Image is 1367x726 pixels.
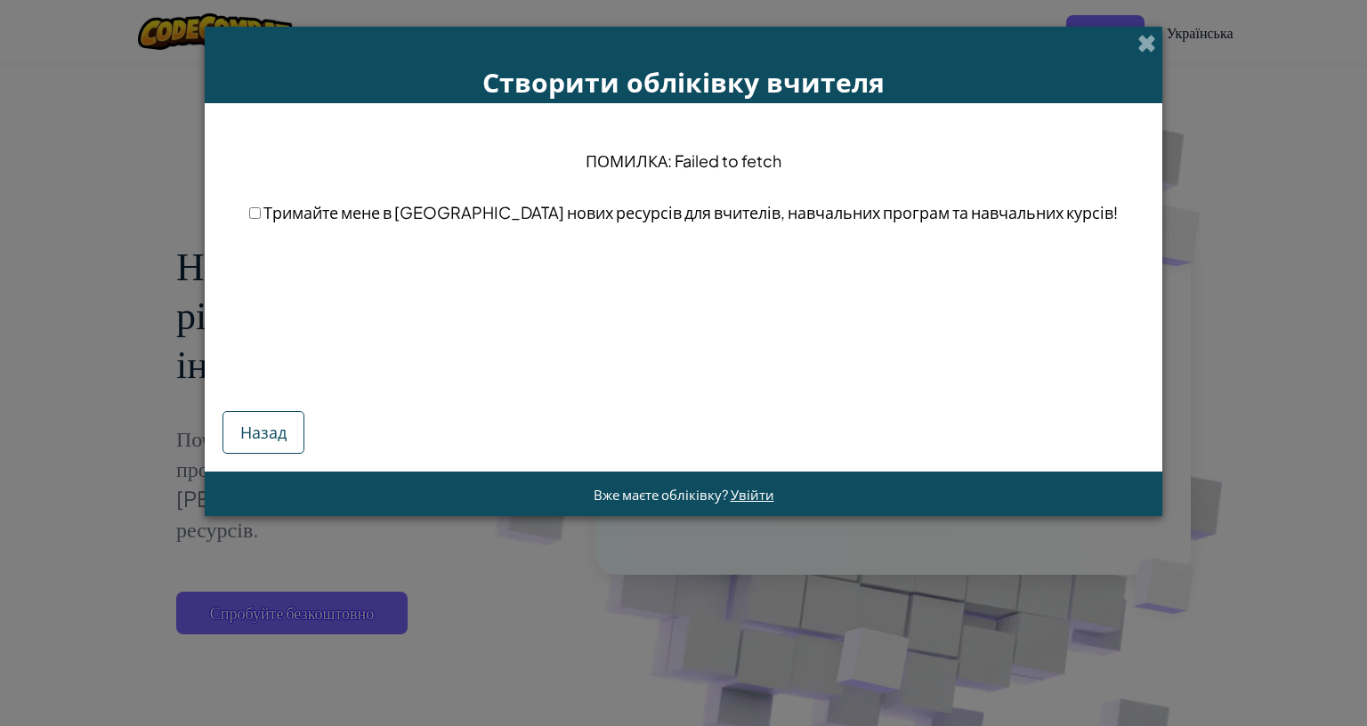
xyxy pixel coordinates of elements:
a: Увійти [731,486,774,503]
span: Тримайте мене в [GEOGRAPHIC_DATA] нових ресурсів для вчителів, навчальних програм та навчальних к... [261,202,1118,222]
div: ПОМИЛКА: Failed to fetch [249,148,1118,173]
span: Вже маєте обліківку? [594,486,731,503]
button: Назад [222,411,304,454]
span: Створити обліківку вчителя [482,64,885,101]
